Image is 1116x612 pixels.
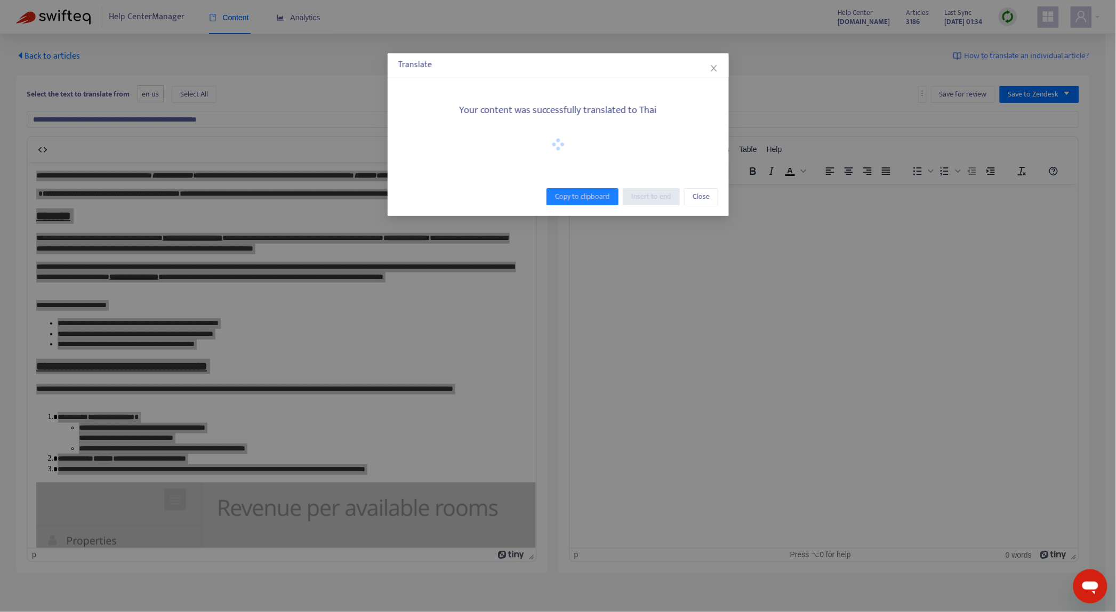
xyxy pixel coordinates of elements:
h5: Your content was successfully translated to Thai [398,104,718,117]
button: Close [708,62,720,74]
button: Insert to end [623,188,680,205]
span: close [710,64,718,73]
body: Rich Text Area. Press ALT-0 for help. [9,9,500,19]
iframe: Button to launch messaging window [1073,569,1107,603]
span: Close [693,191,710,203]
button: Copy to clipboard [547,188,619,205]
div: Translate [398,59,718,71]
button: Close [684,188,718,205]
